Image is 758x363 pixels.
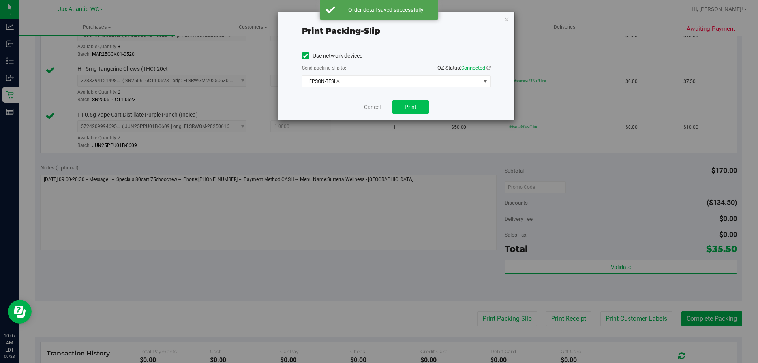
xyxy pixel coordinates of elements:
[302,64,346,71] label: Send packing-slip to:
[461,65,485,71] span: Connected
[302,52,362,60] label: Use network devices
[302,26,380,36] span: Print packing-slip
[8,300,32,324] iframe: Resource center
[302,76,480,87] span: EPSON-TESLA
[392,100,429,114] button: Print
[480,76,490,87] span: select
[364,103,381,111] a: Cancel
[405,104,417,110] span: Print
[437,65,491,71] span: QZ Status:
[340,6,432,14] div: Order detail saved successfully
